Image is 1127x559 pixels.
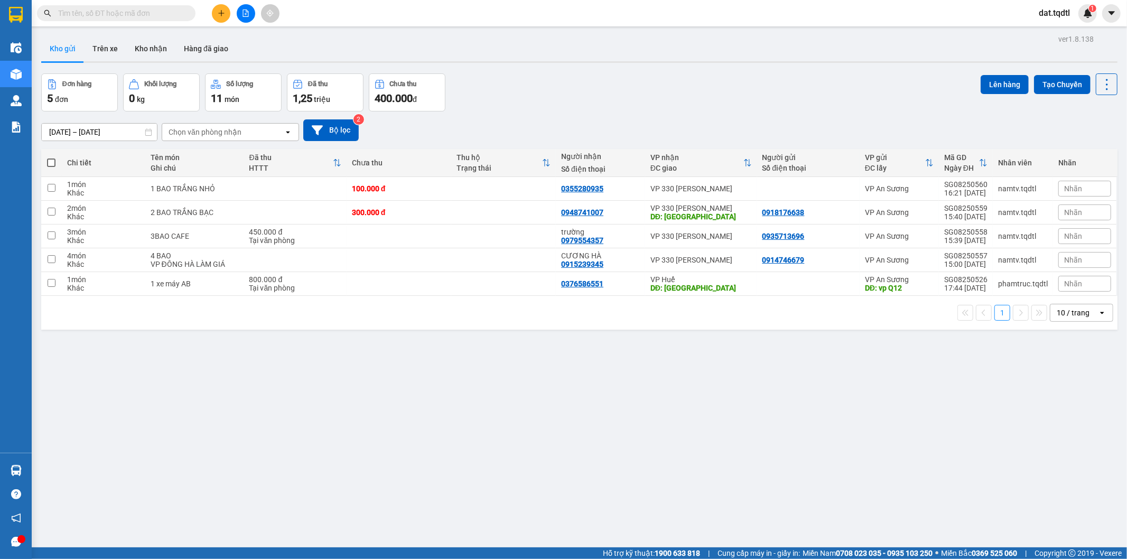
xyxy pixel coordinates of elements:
[67,204,140,212] div: 2 món
[375,92,413,105] span: 400.000
[655,549,700,557] strong: 1900 633 818
[67,284,140,292] div: Khác
[935,551,938,555] span: ⚪️
[11,42,22,53] img: warehouse-icon
[11,513,21,523] span: notification
[944,275,988,284] div: SG08250526
[457,164,542,172] div: Trạng thái
[11,69,22,80] img: warehouse-icon
[1064,232,1082,240] span: Nhãn
[151,208,239,217] div: 2 BAO TRẮNG BẠC
[981,75,1029,94] button: Lên hàng
[650,275,752,284] div: VP Huế
[1068,549,1076,557] span: copyright
[650,204,752,212] div: VP 330 [PERSON_NAME]
[944,180,988,189] div: SG08250560
[44,10,51,17] span: search
[390,80,417,88] div: Chưa thu
[353,114,364,125] sup: 2
[151,153,239,162] div: Tên món
[1083,8,1093,18] img: icon-new-feature
[865,184,934,193] div: VP An Sương
[67,260,140,268] div: Khác
[865,256,934,264] div: VP An Sương
[865,232,934,240] div: VP An Sương
[998,279,1048,288] div: phamtruc.tqdtl
[1102,4,1121,23] button: caret-down
[11,95,22,106] img: warehouse-icon
[561,165,640,173] div: Số điện thoại
[169,127,241,137] div: Chọn văn phòng nhận
[650,232,752,240] div: VP 330 [PERSON_NAME]
[944,153,979,162] div: Mã GD
[998,159,1048,167] div: Nhân viên
[944,284,988,292] div: 17:44 [DATE]
[457,153,542,162] div: Thu hộ
[137,95,145,104] span: kg
[151,251,239,260] div: 4 BAO
[55,95,68,104] span: đơn
[11,465,22,476] img: warehouse-icon
[650,184,752,193] div: VP 330 [PERSON_NAME]
[1091,5,1094,12] span: 1
[1057,308,1089,318] div: 10 / trang
[67,159,140,167] div: Chi tiết
[1107,8,1116,18] span: caret-down
[151,184,239,193] div: 1 BAO TRẮNG NHỎ
[249,164,333,172] div: HTTT
[603,547,700,559] span: Hỗ trợ kỹ thuật:
[67,189,140,197] div: Khác
[352,208,446,217] div: 300.000 đ
[249,153,333,162] div: Đã thu
[762,208,805,217] div: 0918176638
[561,260,603,268] div: 0915239345
[650,212,752,221] div: DĐ: QUẢNG TRỊ
[762,164,854,172] div: Số điện thoại
[62,80,91,88] div: Đơn hàng
[998,256,1048,264] div: namtv.tqdtl
[218,10,225,17] span: plus
[561,152,640,161] div: Người nhận
[242,10,249,17] span: file-add
[249,236,341,245] div: Tại văn phòng
[1098,309,1106,317] svg: open
[944,251,988,260] div: SG08250557
[944,228,988,236] div: SG08250558
[939,149,993,177] th: Toggle SortBy
[650,256,752,264] div: VP 330 [PERSON_NAME]
[451,149,556,177] th: Toggle SortBy
[865,275,934,284] div: VP An Sương
[11,489,21,499] span: question-circle
[708,547,710,559] span: |
[244,149,347,177] th: Toggle SortBy
[860,149,939,177] th: Toggle SortBy
[762,153,854,162] div: Người gửi
[84,36,126,61] button: Trên xe
[67,275,140,284] div: 1 món
[650,164,743,172] div: ĐC giao
[762,232,805,240] div: 0935713696
[1064,208,1082,217] span: Nhãn
[944,260,988,268] div: 15:00 [DATE]
[998,232,1048,240] div: namtv.tqdtl
[151,279,239,288] div: 1 xe máy AB
[237,4,255,23] button: file-add
[287,73,364,111] button: Đã thu1,25 triệu
[293,92,312,105] span: 1,25
[249,284,341,292] div: Tại văn phòng
[225,95,239,104] span: món
[211,92,222,105] span: 11
[67,251,140,260] div: 4 món
[151,164,239,172] div: Ghi chú
[836,549,933,557] strong: 0708 023 035 - 0935 103 250
[561,184,603,193] div: 0355280935
[1034,75,1091,94] button: Tạo Chuyến
[944,164,979,172] div: Ngày ĐH
[998,208,1048,217] div: namtv.tqdtl
[1089,5,1096,12] sup: 1
[941,547,1017,559] span: Miền Bắc
[284,128,292,136] svg: open
[1058,159,1111,167] div: Nhãn
[1058,33,1094,45] div: ver 1.8.138
[144,80,176,88] div: Khối lượng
